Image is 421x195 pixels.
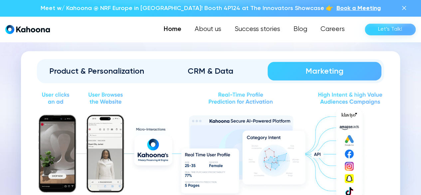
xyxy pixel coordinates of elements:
[378,24,402,35] div: Let’s Talk!
[287,23,314,36] a: Blog
[314,23,351,36] a: Careers
[5,25,50,34] a: home
[157,23,188,36] a: Home
[336,4,381,13] a: Book a Meeting
[228,23,287,36] a: Success stories
[49,66,144,77] div: Product & Personalization
[365,24,416,35] a: Let’s Talk!
[336,5,381,11] span: Book a Meeting
[41,4,333,13] p: Meet w/ Kahoona @ NRF Europe in [GEOGRAPHIC_DATA]! Booth 4P124 at The Innovators Showcase 👉
[188,23,228,36] a: About us
[277,66,372,77] div: Marketing
[163,66,258,77] div: CRM & Data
